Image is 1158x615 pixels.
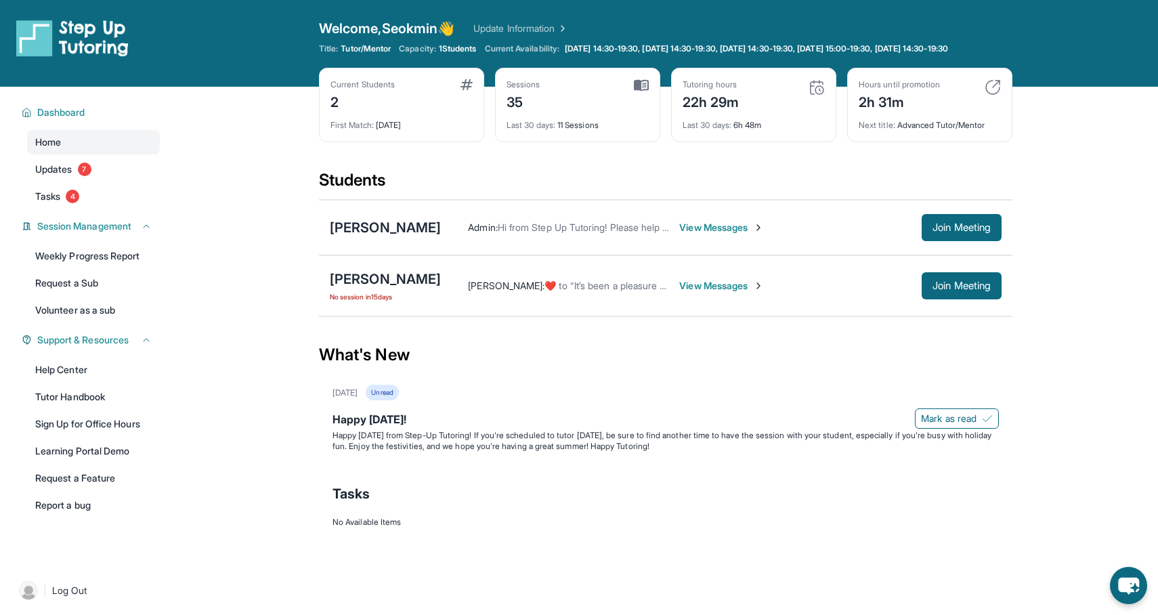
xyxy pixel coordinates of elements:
div: 22h 29m [683,90,739,112]
div: 2h 31m [859,90,940,112]
a: |Log Out [14,576,160,606]
img: Chevron-Right [753,280,764,291]
span: [DATE] 14:30-19:30, [DATE] 14:30-19:30, [DATE] 14:30-19:30, [DATE] 15:00-19:30, [DATE] 14:30-19:30 [565,43,948,54]
img: card [634,79,649,91]
button: Join Meeting [922,214,1002,241]
div: Sessions [507,79,540,90]
span: Tasks [333,484,370,503]
span: 1 Students [439,43,477,54]
span: [PERSON_NAME] : [468,280,544,291]
span: Session Management [37,219,131,233]
a: Request a Sub [27,271,160,295]
a: Update Information [473,22,568,35]
img: card [985,79,1001,96]
span: Home [35,135,61,149]
div: 6h 48m [683,112,825,131]
p: Happy [DATE] from Step-Up Tutoring! If you're scheduled to tutor [DATE], be sure to find another ... [333,430,999,452]
div: Happy [DATE]! [333,411,999,430]
a: Weekly Progress Report [27,244,160,268]
span: Support & Resources [37,333,129,347]
button: Dashboard [32,106,152,119]
span: Dashboard [37,106,85,119]
span: 4 [66,190,79,203]
a: Help Center [27,358,160,382]
span: Last 30 days : [507,120,555,130]
div: What's New [319,325,1012,385]
div: 11 Sessions [507,112,649,131]
a: Volunteer as a sub [27,298,160,322]
span: Last 30 days : [683,120,731,130]
span: Welcome, Seokmin 👋 [319,19,454,38]
span: Join Meeting [932,282,991,290]
a: Learning Portal Demo [27,439,160,463]
span: Next title : [859,120,895,130]
div: Students [319,169,1012,199]
div: 35 [507,90,540,112]
span: Updates [35,163,72,176]
a: Updates7 [27,157,160,182]
a: [DATE] 14:30-19:30, [DATE] 14:30-19:30, [DATE] 14:30-19:30, [DATE] 15:00-19:30, [DATE] 14:30-19:30 [562,43,951,54]
span: No session in 15 days [330,291,441,302]
div: Hours until promotion [859,79,940,90]
span: Tasks [35,190,60,203]
div: [PERSON_NAME] [330,270,441,289]
div: No Available Items [333,517,999,528]
img: card [809,79,825,96]
img: Chevron Right [555,22,568,35]
span: ​❤️​ to “ It’s been a pleasure assisting [PERSON_NAME]. Wishing you and [PERSON_NAME] all the bes... [544,280,1052,291]
img: logo [16,19,129,57]
div: Unread [366,385,398,400]
button: Join Meeting [922,272,1002,299]
span: Mark as read [921,412,977,425]
button: Support & Resources [32,333,152,347]
span: View Messages [679,279,764,293]
div: Current Students [330,79,395,90]
span: Capacity: [399,43,436,54]
button: chat-button [1110,567,1147,604]
div: [DATE] [333,387,358,398]
span: Join Meeting [932,224,991,232]
a: Sign Up for Office Hours [27,412,160,436]
span: Log Out [52,584,87,597]
img: user-img [19,581,38,600]
span: Title: [319,43,338,54]
div: Advanced Tutor/Mentor [859,112,1001,131]
span: Current Availability: [485,43,559,54]
span: First Match : [330,120,374,130]
button: Mark as read [915,408,999,429]
div: 2 [330,90,395,112]
a: Report a bug [27,493,160,517]
a: Request a Feature [27,466,160,490]
img: card [460,79,473,90]
img: Chevron-Right [753,222,764,233]
img: Mark as read [982,413,993,424]
span: View Messages [679,221,764,234]
button: Session Management [32,219,152,233]
span: Tutor/Mentor [341,43,391,54]
div: [DATE] [330,112,473,131]
a: Tutor Handbook [27,385,160,409]
div: [PERSON_NAME] [330,218,441,237]
div: Tutoring hours [683,79,739,90]
span: Admin : [468,221,497,233]
a: Home [27,130,160,154]
a: Tasks4 [27,184,160,209]
span: | [43,582,47,599]
span: 7 [78,163,91,176]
